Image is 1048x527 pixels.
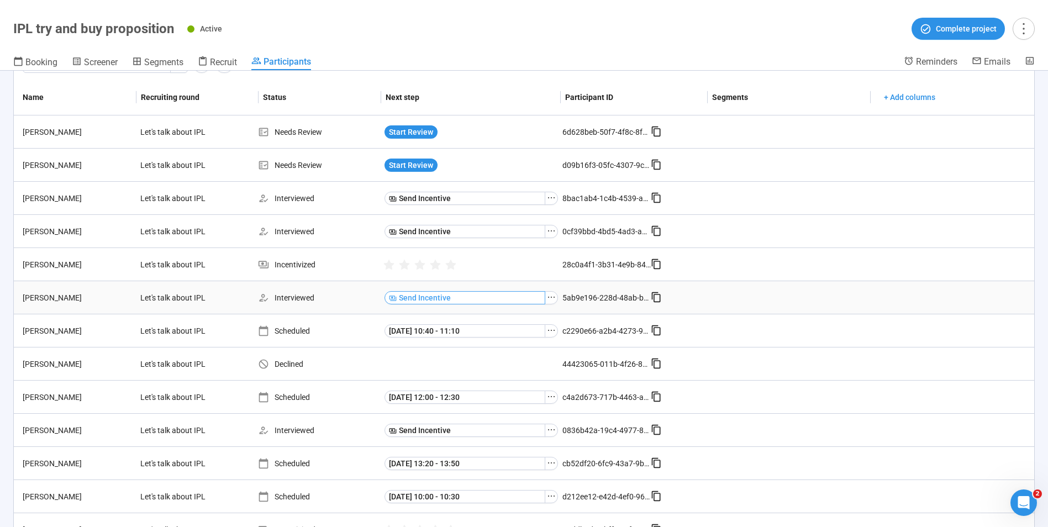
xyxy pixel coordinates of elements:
[18,192,136,204] div: [PERSON_NAME]
[258,391,380,403] div: Scheduled
[258,225,380,238] div: Interviewed
[136,420,219,441] div: Let's talk about IPL
[136,188,219,209] div: Let's talk about IPL
[562,225,651,238] div: 0cf39bbd-4bd5-4ad3-a67f-1edcd92ddb1e
[562,491,651,503] div: d212ee12-e42d-4ef0-9625-870a96fa66cd
[14,80,136,115] th: Name
[251,56,311,70] a: Participants
[875,88,944,106] button: + Add columns
[72,56,118,70] a: Screener
[399,225,451,238] span: Send Incentive
[258,126,380,138] div: Needs Review
[389,457,460,470] span: [DATE] 13:20 - 13:50
[562,192,651,204] div: 8bac1ab4-1c4b-4539-aa97-7b5ce7642d28
[561,80,708,115] th: Participant ID
[258,159,380,171] div: Needs Review
[144,57,183,67] span: Segments
[984,56,1010,67] span: Emails
[258,325,380,337] div: Scheduled
[385,457,545,470] button: [DATE] 13:20 - 13:50
[200,24,222,33] span: Active
[708,80,871,115] th: Segments
[399,260,410,271] span: star
[136,320,219,341] div: Let's talk about IPL
[258,424,380,436] div: Interviewed
[18,159,136,171] div: [PERSON_NAME]
[385,192,545,205] button: Send Incentive
[545,324,558,338] button: ellipsis
[414,260,425,271] span: star
[545,225,558,238] button: ellipsis
[136,122,219,143] div: Let's talk about IPL
[399,292,451,304] span: Send Incentive
[562,358,651,370] div: 44423065-011b-4f26-83de-ad0feecb121e
[385,159,438,172] button: Start Review
[18,225,136,238] div: [PERSON_NAME]
[547,425,556,434] span: ellipsis
[13,56,57,70] a: Booking
[972,56,1010,69] a: Emails
[936,23,997,35] span: Complete project
[136,80,259,115] th: Recruiting round
[18,424,136,436] div: [PERSON_NAME]
[385,225,545,238] button: Send Incentive
[545,291,558,304] button: ellipsis
[1013,18,1035,40] button: more
[904,56,957,69] a: Reminders
[547,492,556,500] span: ellipsis
[18,358,136,370] div: [PERSON_NAME]
[912,18,1005,40] button: Complete project
[385,391,545,404] button: [DATE] 12:00 - 12:30
[381,80,561,115] th: Next step
[198,56,237,70] a: Recruit
[258,457,380,470] div: Scheduled
[547,459,556,467] span: ellipsis
[545,424,558,437] button: ellipsis
[430,260,441,271] span: star
[18,457,136,470] div: [PERSON_NAME]
[1010,489,1037,516] iframe: Intercom live chat
[389,159,433,171] span: Start Review
[25,57,57,67] span: Booking
[258,292,380,304] div: Interviewed
[389,391,460,403] span: [DATE] 12:00 - 12:30
[385,424,545,437] button: Send Incentive
[18,491,136,503] div: [PERSON_NAME]
[884,91,935,103] span: + Add columns
[389,325,460,337] span: [DATE] 10:40 - 11:10
[545,391,558,404] button: ellipsis
[259,80,381,115] th: Status
[136,387,219,408] div: Let's talk about IPL
[445,260,456,271] span: star
[136,486,219,507] div: Let's talk about IPL
[258,358,380,370] div: Declined
[383,260,394,271] span: star
[547,193,556,202] span: ellipsis
[18,259,136,271] div: [PERSON_NAME]
[18,391,136,403] div: [PERSON_NAME]
[399,424,451,436] span: Send Incentive
[562,126,651,138] div: 6d628beb-50f7-4f8c-8f37-58b87df258f3
[389,491,460,503] span: [DATE] 10:00 - 10:30
[18,325,136,337] div: [PERSON_NAME]
[562,292,651,304] div: 5ab9e196-228d-48ab-bfc1-799836e206d0
[547,392,556,401] span: ellipsis
[385,324,545,338] button: [DATE] 10:40 - 11:10
[562,159,651,171] div: d09b16f3-05fc-4307-9c23-4050e40b7d90
[136,221,219,242] div: Let's talk about IPL
[210,57,237,67] span: Recruit
[132,56,183,70] a: Segments
[18,292,136,304] div: [PERSON_NAME]
[1016,21,1031,36] span: more
[136,453,219,474] div: Let's talk about IPL
[547,326,556,335] span: ellipsis
[562,424,651,436] div: 0836b42a-19c4-4977-841f-dfc1a8d11521
[258,192,380,204] div: Interviewed
[84,57,118,67] span: Screener
[389,126,433,138] span: Start Review
[1033,489,1042,498] span: 2
[18,126,136,138] div: [PERSON_NAME]
[545,490,558,503] button: ellipsis
[562,457,651,470] div: cb52df20-6fc9-43a7-9b88-f01f0e1b6259
[562,325,651,337] div: c2290e66-a2b4-4273-9785-8024e4d2c5d7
